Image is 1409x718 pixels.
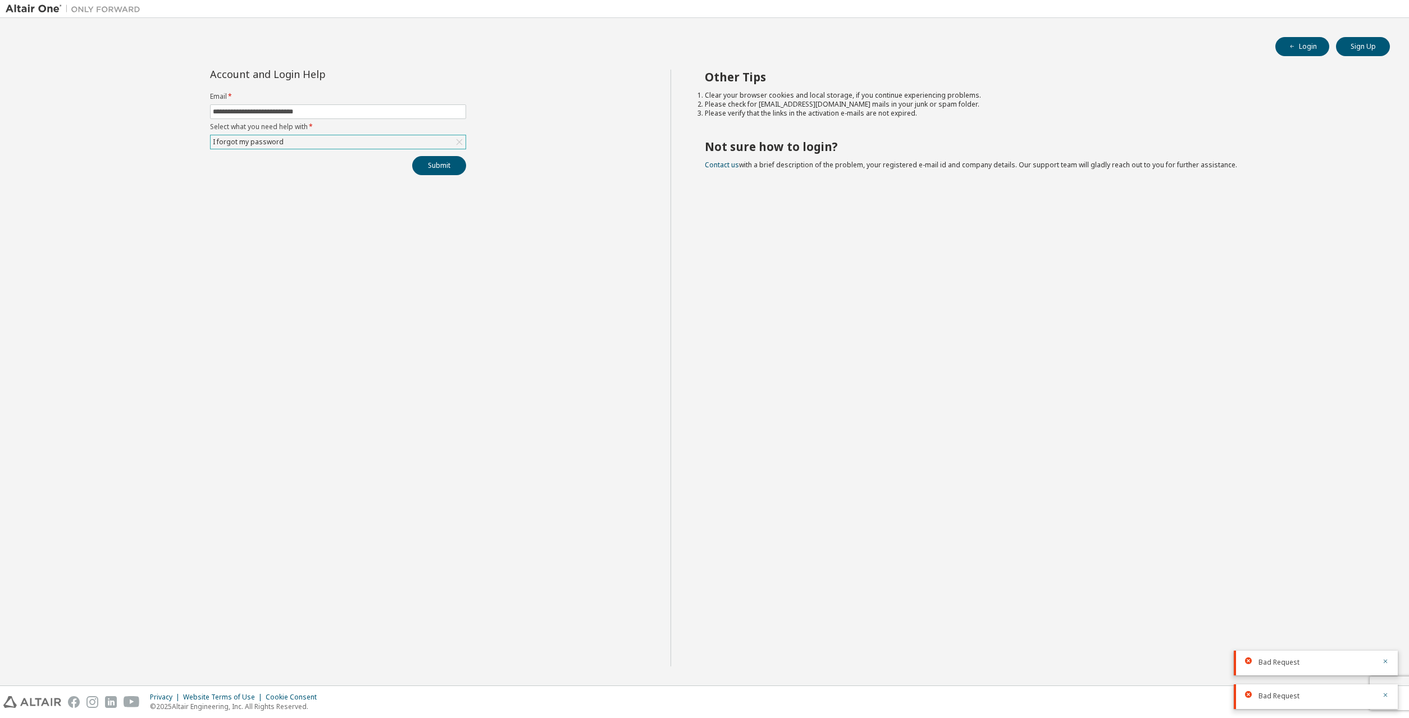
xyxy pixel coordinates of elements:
[412,156,466,175] button: Submit
[86,696,98,708] img: instagram.svg
[705,91,1370,100] li: Clear your browser cookies and local storage, if you continue experiencing problems.
[68,696,80,708] img: facebook.svg
[705,109,1370,118] li: Please verify that the links in the activation e-mails are not expired.
[705,70,1370,84] h2: Other Tips
[266,693,323,702] div: Cookie Consent
[1275,37,1329,56] button: Login
[150,693,183,702] div: Privacy
[124,696,140,708] img: youtube.svg
[1258,692,1299,701] span: Bad Request
[105,696,117,708] img: linkedin.svg
[705,160,1237,170] span: with a brief description of the problem, your registered e-mail id and company details. Our suppo...
[1336,37,1390,56] button: Sign Up
[210,122,466,131] label: Select what you need help with
[705,139,1370,154] h2: Not sure how to login?
[150,702,323,711] p: © 2025 Altair Engineering, Inc. All Rights Reserved.
[210,92,466,101] label: Email
[705,100,1370,109] li: Please check for [EMAIL_ADDRESS][DOMAIN_NAME] mails in your junk or spam folder.
[1258,658,1299,667] span: Bad Request
[183,693,266,702] div: Website Terms of Use
[6,3,146,15] img: Altair One
[705,160,739,170] a: Contact us
[211,135,466,149] div: I forgot my password
[211,136,285,148] div: I forgot my password
[210,70,415,79] div: Account and Login Help
[3,696,61,708] img: altair_logo.svg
